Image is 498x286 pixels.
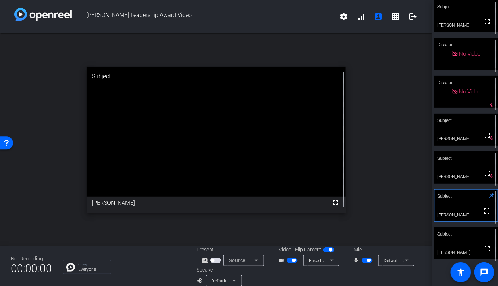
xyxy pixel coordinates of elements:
span: No Video [459,50,481,57]
span: Default - MacBook Pro Microphone (Built-in) [384,258,477,263]
mat-icon: message [480,268,489,277]
mat-icon: fullscreen [483,17,492,26]
span: [PERSON_NAME] Leadership Award Video [72,8,335,25]
div: Speaker [197,266,240,274]
mat-icon: logout [409,12,417,21]
span: Video [279,246,291,254]
mat-icon: mic_none [353,256,362,265]
img: Chat Icon [66,263,75,272]
img: white-gradient.svg [14,8,72,21]
p: Group [78,263,107,266]
mat-icon: account_box [374,12,383,21]
div: Present [197,246,269,254]
mat-icon: fullscreen [483,207,492,215]
span: No Video [459,88,481,95]
span: FaceTime HD Camera (2C0E:82E3) [309,258,383,263]
div: Subject [87,67,346,86]
mat-icon: settings [339,12,348,21]
div: Not Recording [11,255,52,263]
mat-icon: fullscreen [483,131,492,140]
div: Mic [347,246,419,254]
mat-icon: fullscreen [483,169,492,177]
p: Everyone [78,267,107,272]
mat-icon: fullscreen [483,245,492,253]
div: Subject [434,114,498,127]
div: Director [434,38,498,52]
span: Default - MacBook Pro Speakers (Built-in) [212,278,299,283]
div: Subject [434,227,498,241]
div: Director [434,76,498,89]
div: Subject [434,189,498,203]
mat-icon: screen_share_outline [202,256,210,265]
mat-icon: videocam_outline [278,256,287,265]
span: 00:00:00 [11,260,52,277]
span: Source [229,258,246,263]
mat-icon: accessibility [457,268,465,277]
div: Subject [434,151,498,165]
mat-icon: fullscreen [331,198,340,207]
span: Flip Camera [295,246,322,254]
button: signal_cellular_alt [352,8,370,25]
mat-icon: volume_up [197,276,206,285]
mat-icon: grid_on [391,12,400,21]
